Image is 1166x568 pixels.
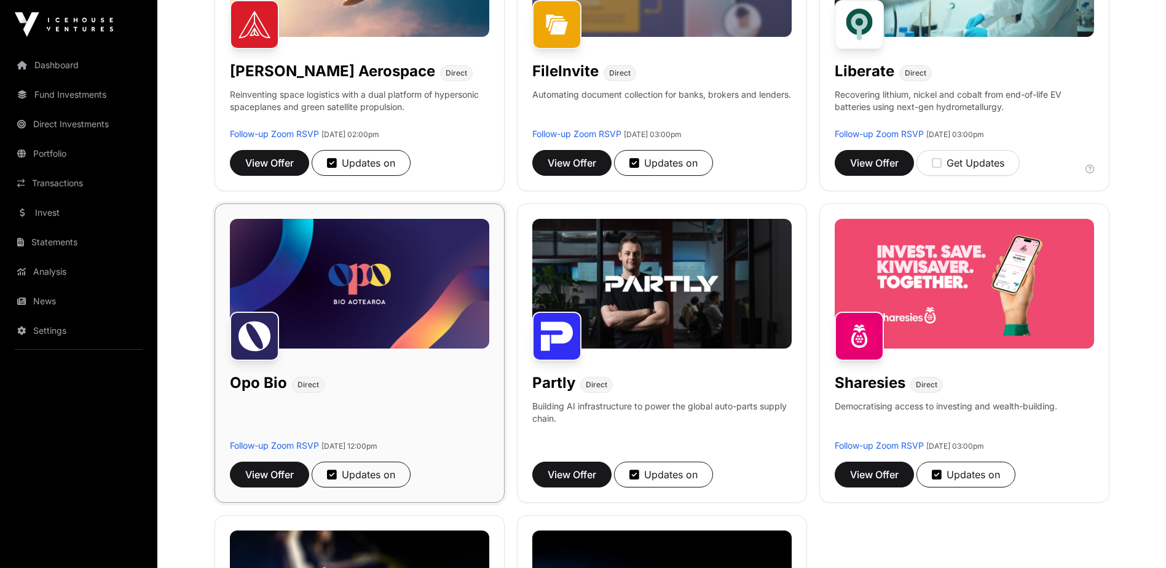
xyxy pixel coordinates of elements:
a: Transactions [10,170,148,197]
iframe: Chat Widget [1105,509,1166,568]
p: Reinventing space logistics with a dual platform of hypersonic spaceplanes and green satellite pr... [230,89,489,128]
button: Updates on [312,150,411,176]
span: [DATE] 03:00pm [926,441,984,451]
a: Follow-up Zoom RSVP [835,128,924,139]
button: Get Updates [916,150,1020,176]
button: View Offer [532,150,612,176]
a: Invest [10,199,148,226]
button: View Offer [230,150,309,176]
span: [DATE] 03:00pm [624,130,682,139]
span: [DATE] 12:00pm [321,441,377,451]
div: Get Updates [932,156,1004,170]
div: Updates on [629,467,698,482]
button: Updates on [312,462,411,487]
button: Updates on [614,150,713,176]
span: Direct [297,380,319,390]
button: View Offer [835,462,914,487]
a: Direct Investments [10,111,148,138]
img: Partly-Banner.jpg [532,219,792,349]
div: Updates on [327,156,395,170]
span: View Offer [548,467,596,482]
h1: Partly [532,373,575,393]
p: Automating document collection for banks, brokers and lenders. [532,89,791,128]
span: [DATE] 02:00pm [321,130,379,139]
h1: [PERSON_NAME] Aerospace [230,61,435,81]
span: Direct [446,68,467,78]
span: Direct [586,380,607,390]
button: View Offer [835,150,914,176]
a: Portfolio [10,140,148,167]
div: Updates on [327,467,395,482]
img: Opo-Bio-Banner.jpg [230,219,489,349]
img: Partly [532,312,581,361]
h1: Opo Bio [230,373,287,393]
p: Building AI infrastructure to power the global auto-parts supply chain. [532,400,792,440]
a: Fund Investments [10,81,148,108]
span: Direct [905,68,926,78]
a: Follow-up Zoom RSVP [230,440,319,451]
span: View Offer [850,467,899,482]
a: Follow-up Zoom RSVP [532,128,621,139]
span: Direct [916,380,937,390]
h1: FileInvite [532,61,599,81]
button: Updates on [916,462,1015,487]
a: Dashboard [10,52,148,79]
button: Updates on [614,462,713,487]
span: View Offer [245,467,294,482]
a: Analysis [10,258,148,285]
img: Sharesies-Banner.jpg [835,219,1094,349]
span: [DATE] 03:00pm [926,130,984,139]
button: View Offer [230,462,309,487]
a: Statements [10,229,148,256]
div: Updates on [629,156,698,170]
a: Follow-up Zoom RSVP [835,440,924,451]
h1: Sharesies [835,373,905,393]
p: Recovering lithium, nickel and cobalt from end-of-life EV batteries using next-gen hydrometallurgy. [835,89,1094,128]
div: Updates on [932,467,1000,482]
span: View Offer [245,156,294,170]
img: Opo Bio [230,312,279,361]
img: Icehouse Ventures Logo [15,12,113,37]
button: View Offer [532,462,612,487]
img: Sharesies [835,312,884,361]
span: View Offer [850,156,899,170]
a: Settings [10,317,148,344]
h1: Liberate [835,61,894,81]
a: News [10,288,148,315]
span: Direct [609,68,631,78]
a: Follow-up Zoom RSVP [230,128,319,139]
span: View Offer [548,156,596,170]
p: Democratising access to investing and wealth-building. [835,400,1057,440]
